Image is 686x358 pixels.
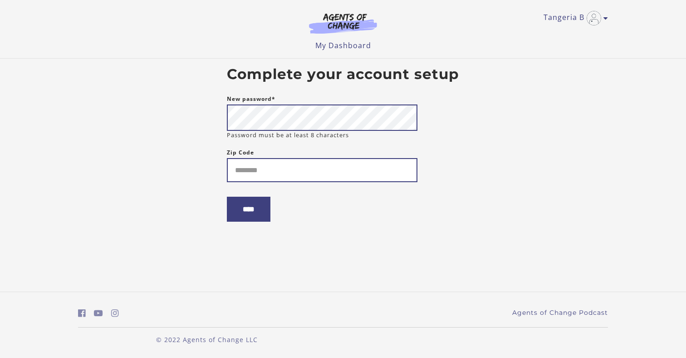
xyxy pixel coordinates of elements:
[78,309,86,318] i: https://www.facebook.com/groups/aswbtestprep (Open in a new window)
[94,307,103,320] a: https://www.youtube.com/c/AgentsofChangeTestPrepbyMeaganMitchell (Open in a new window)
[227,66,459,83] h2: Complete your account setup
[299,13,387,34] img: Agents of Change Logo
[227,94,275,104] label: New password*
[227,147,254,158] label: Zip Code
[111,307,119,320] a: https://www.instagram.com/agentsofchangeprep/ (Open in a new window)
[315,40,371,50] a: My Dashboard
[78,307,86,320] a: https://www.facebook.com/groups/aswbtestprep (Open in a new window)
[512,308,608,318] a: Agents of Change Podcast
[78,335,336,344] p: © 2022 Agents of Change LLC
[544,11,603,25] a: Toggle menu
[94,309,103,318] i: https://www.youtube.com/c/AgentsofChangeTestPrepbyMeaganMitchell (Open in a new window)
[111,309,119,318] i: https://www.instagram.com/agentsofchangeprep/ (Open in a new window)
[227,131,349,139] small: Password must be at least 8 characters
